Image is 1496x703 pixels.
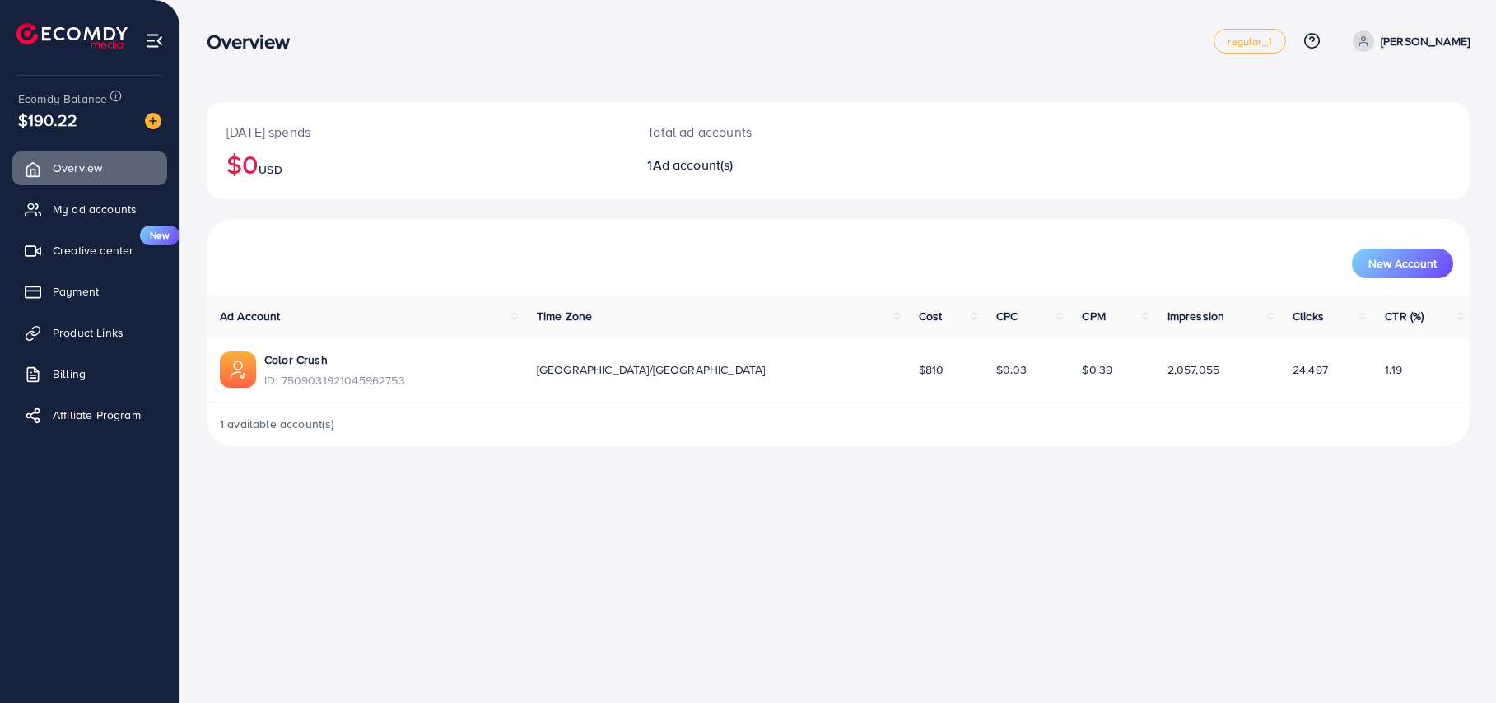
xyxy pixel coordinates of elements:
[537,308,592,324] span: Time Zone
[12,357,167,390] a: Billing
[647,122,924,142] p: Total ad accounts
[220,351,256,388] img: ic-ads-acc.e4c84228.svg
[53,365,86,382] span: Billing
[1228,36,1271,47] span: regular_1
[18,91,107,107] span: Ecomdy Balance
[12,398,167,431] a: Affiliate Program
[53,242,133,258] span: Creative center
[18,108,77,132] span: $190.22
[207,30,303,54] h3: Overview
[1293,308,1324,324] span: Clicks
[1352,249,1453,278] button: New Account
[140,226,179,245] span: New
[1381,31,1470,51] p: [PERSON_NAME]
[12,193,167,226] a: My ad accounts
[653,156,734,174] span: Ad account(s)
[1082,361,1112,378] span: $0.39
[12,275,167,308] a: Payment
[264,351,405,368] a: Color Crush
[996,308,1018,324] span: CPC
[226,148,608,179] h2: $0
[1426,629,1484,691] iframe: Chat
[53,407,141,423] span: Affiliate Program
[220,416,335,432] span: 1 available account(s)
[996,361,1028,378] span: $0.03
[1293,361,1328,378] span: 24,497
[145,113,161,129] img: image
[1167,361,1219,378] span: 2,057,055
[16,23,128,49] img: logo
[1167,308,1225,324] span: Impression
[537,361,766,378] span: [GEOGRAPHIC_DATA]/[GEOGRAPHIC_DATA]
[12,234,167,267] a: Creative centerNew
[259,161,282,178] span: USD
[1214,29,1285,54] a: regular_1
[1385,361,1402,378] span: 1.19
[1346,30,1470,52] a: [PERSON_NAME]
[919,361,944,378] span: $810
[226,122,608,142] p: [DATE] spends
[145,31,164,50] img: menu
[264,372,405,389] span: ID: 7509031921045962753
[647,157,924,173] h2: 1
[1082,308,1105,324] span: CPM
[53,324,124,341] span: Product Links
[53,283,99,300] span: Payment
[1368,258,1437,269] span: New Account
[12,316,167,349] a: Product Links
[220,308,281,324] span: Ad Account
[53,201,137,217] span: My ad accounts
[12,151,167,184] a: Overview
[919,308,943,324] span: Cost
[1385,308,1424,324] span: CTR (%)
[53,160,102,176] span: Overview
